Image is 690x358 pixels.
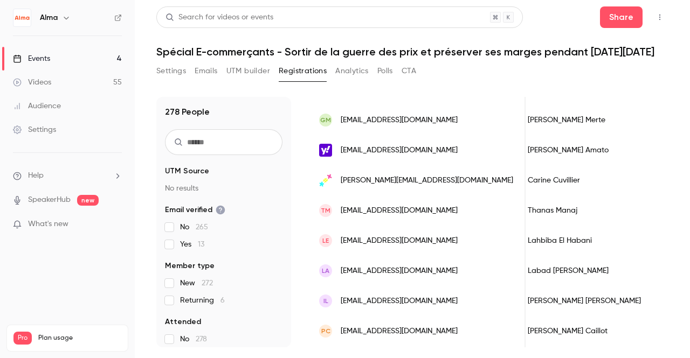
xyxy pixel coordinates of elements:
[319,174,332,187] img: nexifrance.com
[13,124,56,135] div: Settings
[341,326,458,337] span: [EMAIL_ADDRESS][DOMAIN_NAME]
[341,296,458,307] span: [EMAIL_ADDRESS][DOMAIN_NAME]
[13,9,31,26] img: Alma
[180,278,213,289] span: New
[322,266,329,276] span: LA
[196,335,207,343] span: 278
[40,12,58,23] h6: Alma
[165,12,273,23] div: Search for videos or events
[109,220,122,229] iframe: Noticeable Trigger
[156,45,668,58] h1: Spécial E-commerçants - Sortir de la guerre des prix et préserver ses marges pendant [DATE][DATE]
[517,226,667,256] div: Lahbiba El Habani
[341,175,513,186] span: [PERSON_NAME][EMAIL_ADDRESS][DOMAIN_NAME]
[341,205,458,216] span: [EMAIL_ADDRESS][DOMAIN_NAME]
[220,297,225,304] span: 6
[28,219,68,230] span: What's new
[319,144,332,157] img: ymail.com
[320,115,331,125] span: GM
[195,62,217,80] button: Emails
[38,334,121,342] span: Plan usage
[180,222,208,233] span: No
[517,105,667,135] div: [PERSON_NAME] Merte
[165,205,225,215] span: Email verified
[165,317,201,327] span: Attended
[321,326,330,336] span: PC
[517,316,667,346] div: [PERSON_NAME] Caillot
[202,279,213,287] span: 272
[322,236,329,245] span: LE
[517,256,667,286] div: Labad [PERSON_NAME]
[28,170,44,181] span: Help
[335,62,369,80] button: Analytics
[402,62,416,80] button: CTA
[341,235,458,247] span: [EMAIL_ADDRESS][DOMAIN_NAME]
[165,166,209,177] span: UTM Source
[13,170,122,181] li: help-dropdown-opener
[323,296,328,306] span: IL
[198,241,204,248] span: 13
[517,165,667,195] div: Carine Cuvillier
[341,115,458,126] span: [EMAIL_ADDRESS][DOMAIN_NAME]
[279,62,327,80] button: Registrations
[180,295,225,306] span: Returning
[156,62,186,80] button: Settings
[517,286,667,316] div: [PERSON_NAME] [PERSON_NAME]
[196,223,208,231] span: 265
[13,332,32,345] span: Pro
[341,145,458,156] span: [EMAIL_ADDRESS][DOMAIN_NAME]
[13,101,61,111] div: Audience
[13,53,50,64] div: Events
[517,195,667,226] div: Thanas Manaj
[377,62,393,80] button: Polls
[517,135,667,165] div: [PERSON_NAME] Amato
[600,6,643,28] button: Share
[165,106,210,118] h1: 278 People
[341,265,458,277] span: [EMAIL_ADDRESS][DOMAIN_NAME]
[226,62,270,80] button: UTM builder
[13,77,51,88] div: Videos
[321,206,330,215] span: TM
[77,195,99,206] span: new
[180,334,207,345] span: No
[165,261,215,271] span: Member type
[165,183,282,194] p: No results
[28,194,71,206] a: SpeakerHub
[180,239,204,250] span: Yes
